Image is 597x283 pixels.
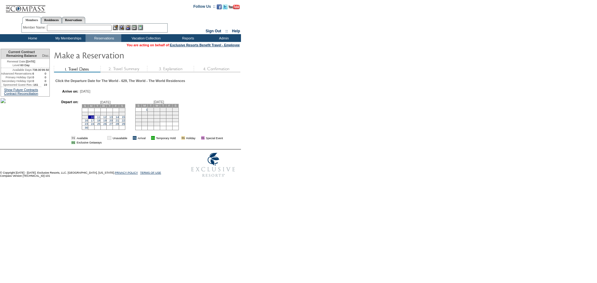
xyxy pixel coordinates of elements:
[113,136,127,140] td: Unavailable
[1,75,32,79] td: Primary Holiday Opt:
[91,122,94,126] a: 24
[55,79,185,83] div: Click the Departure Date for The World - 629, The World - The World Residences
[146,108,147,111] a: 1
[85,122,88,126] a: 23
[148,122,154,126] td: 30
[54,66,100,72] img: step1_state2.gif
[225,29,228,33] span: ::
[100,104,107,107] td: W
[147,66,194,72] img: step3_state1.gif
[172,115,178,118] td: 20
[197,136,200,139] img: i.gif
[119,104,125,107] td: S
[82,104,88,107] td: S
[170,43,240,47] a: Exclusive Resorts Benefit Travel - Employee
[71,136,75,140] td: 01
[135,118,141,122] td: 21
[232,29,240,33] a: Help
[32,72,41,75] td: 6
[41,72,50,75] td: 0
[122,122,125,126] a: 29
[147,136,150,139] img: i.gif
[54,49,178,61] img: Make Reservation
[141,118,148,122] td: 22
[1,68,32,72] td: Available Days:
[116,119,119,122] a: 21
[1,63,41,68] td: 60 Day
[88,112,94,115] td: 3
[121,34,169,42] td: Vacation Collection
[172,118,178,122] td: 27
[32,79,41,83] td: 0
[166,112,172,115] td: 12
[14,34,50,42] td: Home
[116,116,119,119] a: 14
[58,89,78,93] td: Arrive on:
[186,136,196,140] td: Holiday
[113,112,119,115] td: 7
[103,136,106,139] img: i.gif
[148,115,154,118] td: 16
[160,115,166,118] td: 18
[109,119,113,122] a: 20
[127,43,240,47] span: You are acting on behalf of:
[138,25,143,30] img: b_calculator.gif
[154,115,160,118] td: 17
[4,88,38,92] a: Show Future Contracts
[160,112,166,115] td: 11
[193,4,215,11] td: Follow Us ::
[154,122,160,126] td: 31
[169,34,205,42] td: Reports
[85,126,88,129] a: 30
[217,4,222,9] img: Become our fan on Facebook
[148,104,154,107] td: T
[100,100,111,104] span: [DATE]
[122,116,125,119] a: 15
[160,104,166,107] td: T
[41,17,62,23] a: Residences
[138,136,146,140] td: Arrival
[148,112,154,115] td: 9
[116,122,119,126] a: 28
[141,122,148,126] td: 29
[119,25,124,30] img: View
[201,136,205,140] td: 01
[103,119,106,122] a: 19
[156,136,176,140] td: Temporary Hold
[205,34,241,42] td: Admin
[206,136,223,140] td: Special Event
[135,115,141,118] td: 14
[41,68,50,72] td: 99.50
[148,107,154,112] td: 2
[206,29,221,33] a: Sign Out
[103,116,106,119] a: 12
[97,119,100,122] a: 18
[229,6,240,10] a: Subscribe to our YouTube Channel
[177,136,180,139] img: i.gif
[154,107,160,112] td: 3
[185,149,241,180] img: Exclusive Resorts
[181,136,185,140] td: 01
[1,79,32,83] td: Secondary Holiday Opt:
[32,83,41,87] td: -161
[132,25,137,30] img: Reservations
[125,25,131,30] img: Impersonate
[135,112,141,115] td: 7
[151,136,155,140] td: 01
[7,60,26,63] span: Renewal Date:
[223,6,228,10] a: Follow us on Twitter
[154,112,160,115] td: 10
[115,171,138,174] a: PRIVACY POLICY
[166,115,172,118] td: 19
[1,72,32,75] td: Advanced Reservations:
[154,100,164,104] span: [DATE]
[58,100,78,132] td: Depart on:
[1,49,41,59] td: Current Contract Remaining Balance
[82,112,88,115] td: 2
[41,75,50,79] td: 0
[113,25,118,30] img: b_edit.gif
[229,5,240,9] img: Subscribe to our YouTube Channel
[71,141,75,144] td: 01
[119,112,125,115] td: 8
[1,83,32,87] td: Sponsored Guest Res:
